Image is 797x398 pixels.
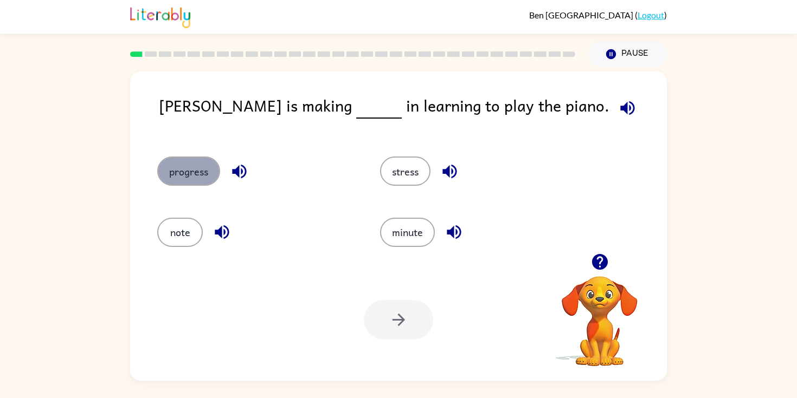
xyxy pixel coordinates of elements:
[545,259,654,368] video: Your browser must support playing .mp4 files to use Literably. Please try using another browser.
[159,93,667,135] div: [PERSON_NAME] is making in learning to play the piano.
[130,4,190,28] img: Literably
[380,156,430,186] button: stress
[529,10,635,20] span: Ben [GEOGRAPHIC_DATA]
[638,10,664,20] a: Logout
[588,42,667,67] button: Pause
[380,218,435,247] button: minute
[157,156,220,186] button: progress
[157,218,203,247] button: note
[529,10,667,20] div: ( )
